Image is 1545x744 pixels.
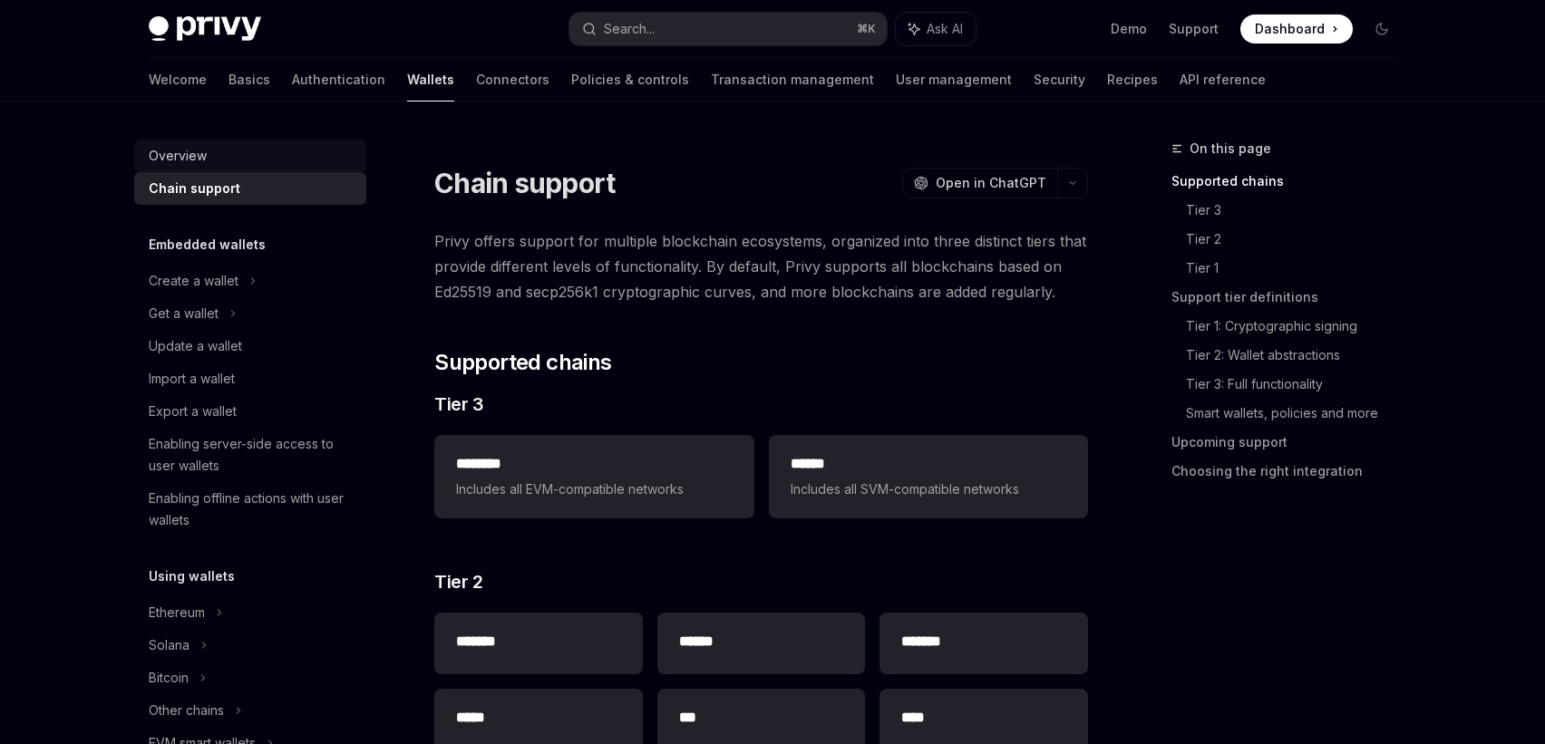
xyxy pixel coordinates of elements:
span: Supported chains [434,348,611,377]
div: Overview [149,145,207,167]
a: Supported chains [1171,167,1411,196]
a: Tier 3 [1186,196,1411,225]
a: Choosing the right integration [1171,457,1411,486]
div: Enabling offline actions with user wallets [149,488,355,531]
span: Includes all SVM-compatible networks [791,478,1066,500]
div: Create a wallet [149,270,238,292]
a: Security [1034,58,1085,101]
button: Ask AI [896,13,976,45]
span: On this page [1190,138,1271,159]
a: Tier 1 [1186,254,1411,283]
a: Connectors [476,58,549,101]
div: Other chains [149,700,224,721]
span: Dashboard [1255,20,1325,38]
a: Tier 2: Wallet abstractions [1186,341,1411,370]
a: Chain support [134,172,366,205]
a: Upcoming support [1171,428,1411,457]
a: Smart wallets, policies and more [1186,399,1411,428]
a: Recipes [1107,58,1158,101]
div: Import a wallet [149,368,235,390]
span: Ask AI [927,20,963,38]
button: Toggle dark mode [1367,14,1396,43]
div: Ethereum [149,602,205,623]
h5: Embedded wallets [149,234,266,256]
span: Includes all EVM-compatible networks [456,478,732,500]
div: Get a wallet [149,303,219,324]
a: Tier 1: Cryptographic signing [1186,312,1411,341]
a: User management [896,58,1012,101]
div: Export a wallet [149,401,237,422]
span: Open in ChatGPT [936,174,1046,192]
button: Open in ChatGPT [902,168,1057,198]
a: **** ***Includes all EVM-compatible networks [434,435,753,518]
a: Demo [1111,20,1147,38]
div: Solana [149,634,189,656]
a: Dashboard [1240,14,1353,43]
a: Enabling offline actions with user wallets [134,482,366,536]
a: Tier 3: Full functionality [1186,370,1411,399]
a: Update a wallet [134,330,366,362]
a: Support tier definitions [1171,283,1411,312]
a: Enabling server-side access to user wallets [134,428,366,482]
div: Update a wallet [149,335,242,357]
a: Support [1169,20,1219,38]
div: Bitcoin [149,667,189,689]
a: Policies & controls [571,58,689,101]
a: API reference [1180,58,1266,101]
a: **** *Includes all SVM-compatible networks [769,435,1088,518]
button: Search...⌘K [569,13,887,45]
div: Search... [604,18,655,40]
h1: Chain support [434,167,615,199]
a: Transaction management [711,58,874,101]
div: Enabling server-side access to user wallets [149,433,355,477]
span: Privy offers support for multiple blockchain ecosystems, organized into three distinct tiers that... [434,228,1088,304]
a: Export a wallet [134,395,366,428]
span: ⌘ K [857,22,876,36]
a: Basics [228,58,270,101]
span: Tier 3 [434,391,483,417]
h5: Using wallets [149,565,235,587]
a: Wallets [407,58,454,101]
a: Tier 2 [1186,225,1411,254]
a: Overview [134,140,366,172]
a: Authentication [292,58,385,101]
span: Tier 2 [434,569,482,594]
a: Import a wallet [134,362,366,395]
img: dark logo [149,16,261,42]
div: Chain support [149,178,240,199]
a: Welcome [149,58,207,101]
